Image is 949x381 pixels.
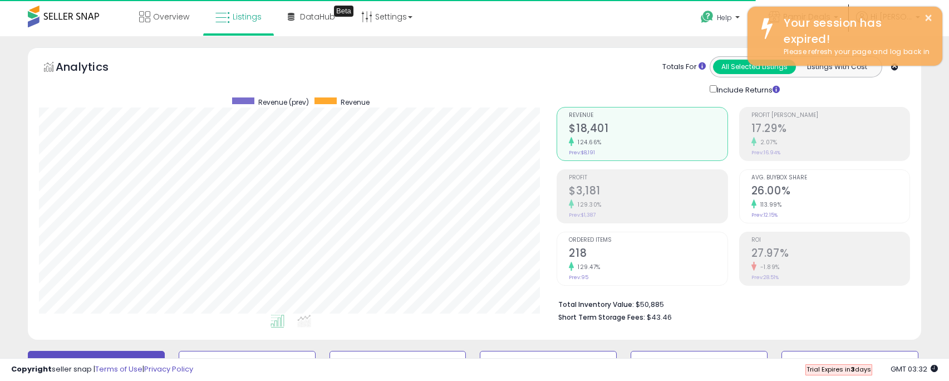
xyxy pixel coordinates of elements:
[480,351,617,373] button: Needs to Reprice
[756,138,778,146] small: 2.07%
[574,263,601,271] small: 129.47%
[924,11,933,25] button: ×
[330,351,466,373] button: BB Drop in 7d
[756,201,782,209] small: 113.99%
[574,138,602,146] small: 124.66%
[569,149,595,156] small: Prev: $8,191
[756,263,780,271] small: -1.89%
[795,60,878,74] button: Listings With Cost
[334,6,353,17] div: Tooltip anchor
[569,212,596,218] small: Prev: $1,387
[713,60,796,74] button: All Selected Listings
[233,11,262,22] span: Listings
[558,312,645,322] b: Short Term Storage Fees:
[751,175,909,181] span: Avg. Buybox Share
[28,351,165,373] button: Default
[751,113,909,119] span: Profit [PERSON_NAME]
[751,212,778,218] small: Prev: 12.15%
[631,351,768,373] button: BB Price Below Min
[300,11,335,22] span: DataHub
[701,83,793,96] div: Include Returns
[700,10,714,24] i: Get Help
[647,312,672,323] span: $43.46
[144,364,193,374] a: Privacy Policy
[179,351,316,373] button: Inventory Age
[574,201,602,209] small: 129.30%
[775,47,934,57] div: Please refresh your page and log back in
[891,364,938,374] span: 2025-10-12 03:32 GMT
[751,237,909,243] span: ROI
[341,97,370,107] span: Revenue
[258,97,309,107] span: Revenue (prev)
[569,274,588,281] small: Prev: 95
[153,11,189,22] span: Overview
[569,237,727,243] span: Ordered Items
[11,364,193,375] div: seller snap | |
[558,297,902,310] li: $50,885
[717,13,732,22] span: Help
[569,175,727,181] span: Profit
[56,59,130,77] h5: Analytics
[775,15,934,47] div: Your session has expired!
[569,184,727,199] h2: $3,181
[850,365,855,374] b: 3
[751,184,909,199] h2: 26.00%
[662,62,706,72] div: Totals For
[692,2,751,36] a: Help
[751,274,779,281] small: Prev: 28.51%
[781,351,918,373] button: Non Competitive
[751,149,780,156] small: Prev: 16.94%
[11,364,52,374] strong: Copyright
[558,300,634,309] b: Total Inventory Value:
[569,247,727,262] h2: 218
[95,364,142,374] a: Terms of Use
[569,113,727,119] span: Revenue
[569,122,727,137] h2: $18,401
[751,247,909,262] h2: 27.97%
[807,365,871,374] span: Trial Expires in days
[751,122,909,137] h2: 17.29%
